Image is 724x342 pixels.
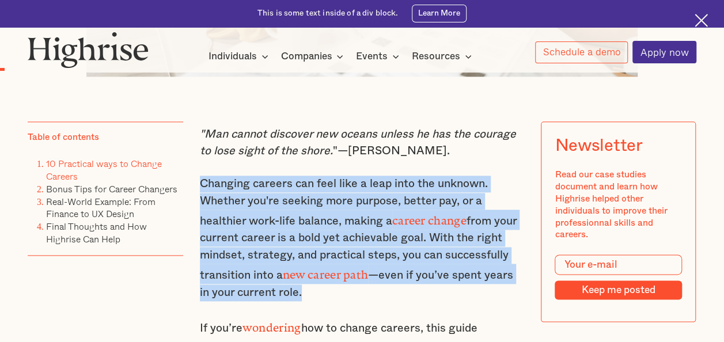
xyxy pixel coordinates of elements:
[695,14,708,27] img: Cross icon
[200,126,525,160] p: "—[PERSON_NAME].
[412,50,460,63] div: Resources
[280,50,347,63] div: Companies
[412,50,475,63] div: Resources
[555,254,682,275] input: Your e-mail
[200,176,525,301] p: Changing careers can feel like a leap into the unknown. Whether you're seeking more purpose, bett...
[535,41,628,63] a: Schedule a demo
[555,254,682,299] form: Modal Form
[632,41,696,63] a: Apply now
[280,50,332,63] div: Companies
[209,50,272,63] div: Individuals
[209,50,257,63] div: Individuals
[356,50,403,63] div: Events
[46,157,162,183] a: 10 Practical ways to Change Careers
[257,8,399,19] div: This is some text inside of a div block.
[46,182,177,196] a: Bonus Tips for Career Changers
[28,32,149,68] img: Highrise logo
[46,219,147,246] a: Final Thoughts and How Highrise Can Help
[412,5,467,22] a: Learn More
[283,268,369,276] strong: new career path
[200,128,516,157] em: "Man cannot discover new oceans unless he has the courage to lose sight of the shore.
[555,169,682,241] div: Read our case studies document and learn how Highrise helped other individuals to improve their p...
[392,214,467,222] strong: career change
[242,321,301,329] strong: wondering
[28,131,99,143] div: Table of contents
[555,280,682,299] input: Keep me posted
[356,50,388,63] div: Events
[46,195,156,221] a: Real-World Example: From Finance to UX Design
[555,136,643,155] div: Newsletter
